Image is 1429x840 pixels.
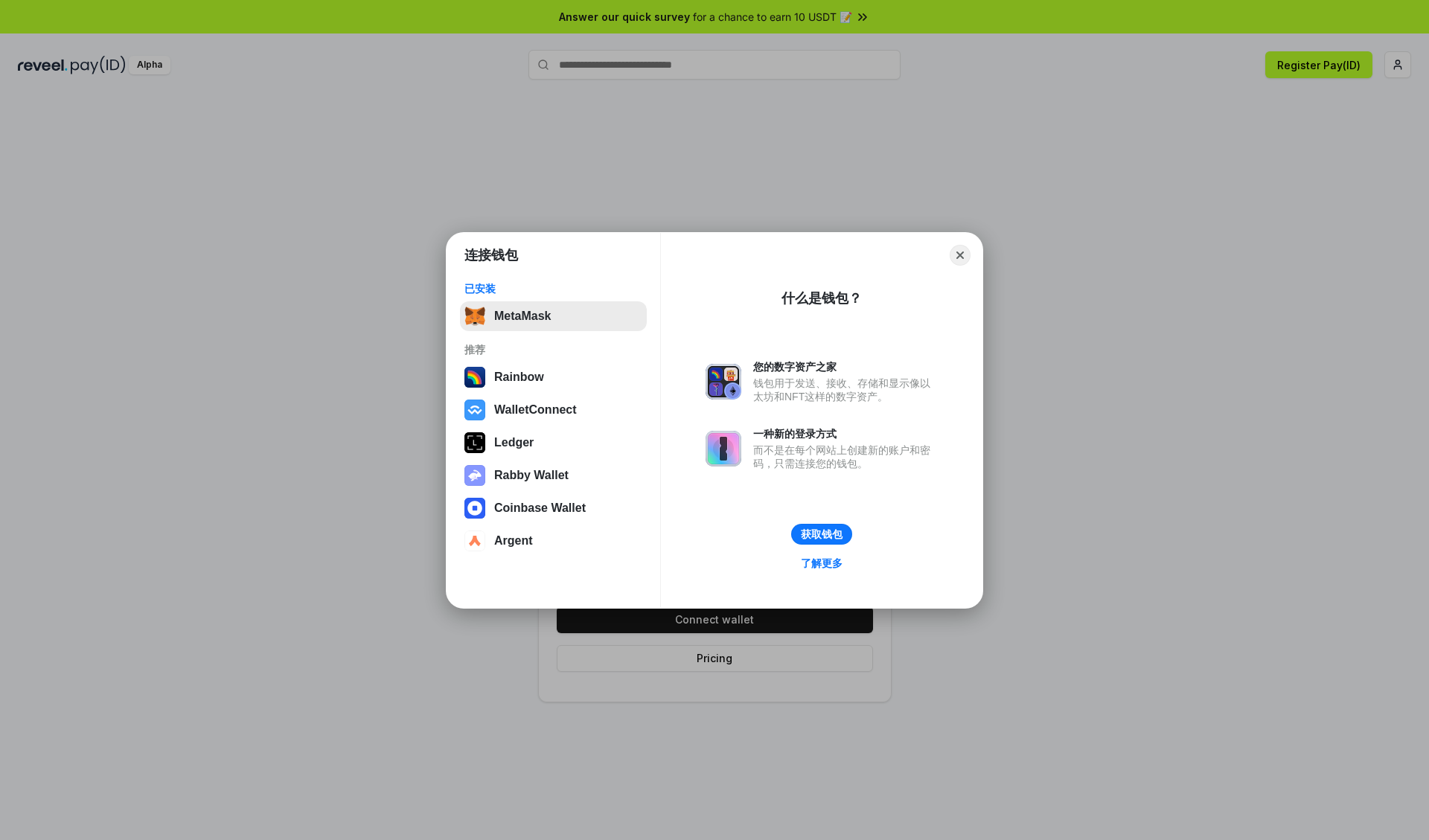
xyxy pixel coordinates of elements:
[464,367,485,388] img: svg+xml,%3Csvg%20width%3D%22120%22%20height%3D%22120%22%20viewBox%3D%220%200%20120%20120%22%20fil...
[464,530,485,551] img: svg+xml,%3Csvg%20width%3D%2228%22%20height%3D%2228%22%20viewBox%3D%220%200%2028%2028%22%20fill%3D...
[494,501,586,515] div: Coinbase Wallet
[464,400,485,420] img: svg+xml,%3Csvg%20width%3D%2228%22%20height%3D%2228%22%20viewBox%3D%220%200%2028%2028%22%20fill%3D...
[950,245,971,266] button: Close
[801,528,843,541] div: 获取钱包
[464,282,642,295] div: 已安装
[460,395,647,425] button: WalletConnect
[494,403,577,417] div: WalletConnect
[792,554,851,573] a: 了解更多
[464,465,485,486] img: svg+xml,%3Csvg%20xmlns%3D%22http%3A%2F%2Fwww.w3.org%2F2000%2Fsvg%22%20fill%3D%22none%22%20viewBox...
[460,493,647,523] button: Coinbase Wallet
[464,432,485,453] img: svg+xml,%3Csvg%20xmlns%3D%22http%3A%2F%2Fwww.w3.org%2F2000%2Fsvg%22%20width%3D%2228%22%20height%3...
[753,376,938,403] div: 钱包用于发送、接收、存储和显示像以太坊和NFT这样的数字资产。
[460,428,647,458] button: Ledger
[791,524,852,545] button: 获取钱包
[753,443,938,470] div: 而不是在每个网站上创建新的账户和密码，只需连接您的钱包。
[494,469,569,482] div: Rabby Wallet
[460,461,647,490] button: Rabby Wallet
[494,534,533,548] div: Argent
[460,362,647,392] button: Rainbow
[753,360,938,373] div: 您的数字资产之家
[706,431,741,467] img: svg+xml,%3Csvg%20xmlns%3D%22http%3A%2F%2Fwww.w3.org%2F2000%2Fsvg%22%20fill%3D%22none%22%20viewBox...
[464,246,518,264] h1: 连接钱包
[460,526,647,556] button: Argent
[781,289,862,307] div: 什么是钱包？
[706,364,741,400] img: svg+xml,%3Csvg%20xmlns%3D%22http%3A%2F%2Fwww.w3.org%2F2000%2Fsvg%22%20fill%3D%22none%22%20viewBox...
[494,310,551,323] div: MetaMask
[753,427,938,440] div: 一种新的登录方式
[801,557,843,570] div: 了解更多
[494,371,544,384] div: Rainbow
[464,343,642,356] div: 推荐
[464,306,485,327] img: svg+xml,%3Csvg%20fill%3D%22none%22%20height%3D%2233%22%20viewBox%3D%220%200%2035%2033%22%20width%...
[464,498,485,519] img: svg+xml,%3Csvg%20width%3D%2228%22%20height%3D%2228%22%20viewBox%3D%220%200%2028%2028%22%20fill%3D...
[494,436,534,449] div: Ledger
[460,301,647,331] button: MetaMask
